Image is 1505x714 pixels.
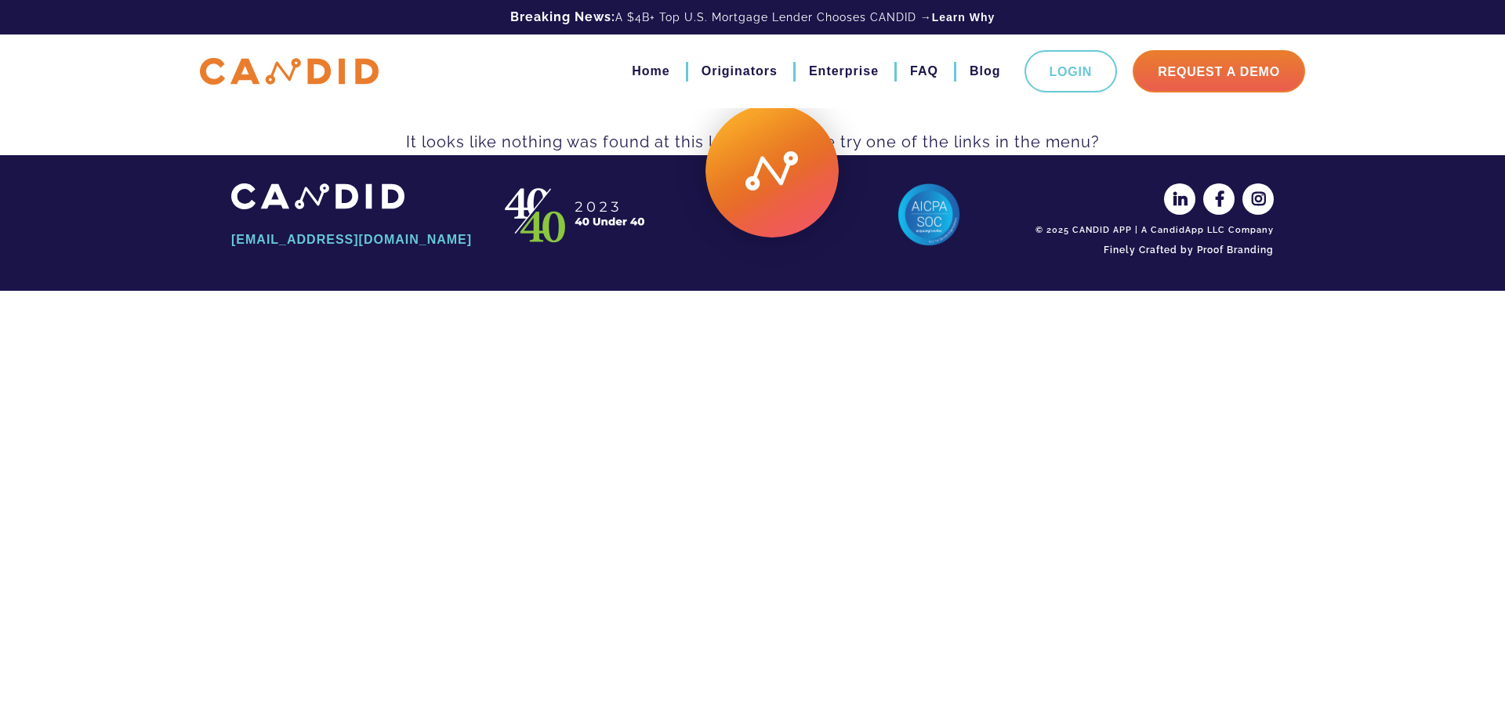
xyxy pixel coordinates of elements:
[1031,237,1274,263] a: Finely Crafted by Proof Branding
[231,129,1274,155] p: It looks like nothing was found at this location. Maybe try one of the links in the menu?
[910,58,938,85] a: FAQ
[498,183,655,246] img: CANDID APP
[1024,50,1118,92] a: Login
[231,227,474,253] a: [EMAIL_ADDRESS][DOMAIN_NAME]
[702,58,778,85] a: Originators
[932,9,995,25] a: Learn Why
[200,58,379,85] img: CANDID APP
[1133,50,1305,92] a: Request A Demo
[898,183,960,246] img: AICPA SOC 2
[231,183,404,209] img: CANDID APP
[970,58,1001,85] a: Blog
[632,58,669,85] a: Home
[1031,224,1274,237] div: © 2025 CANDID APP | A CandidApp LLC Company
[809,58,879,85] a: Enterprise
[510,9,615,24] b: Breaking News:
